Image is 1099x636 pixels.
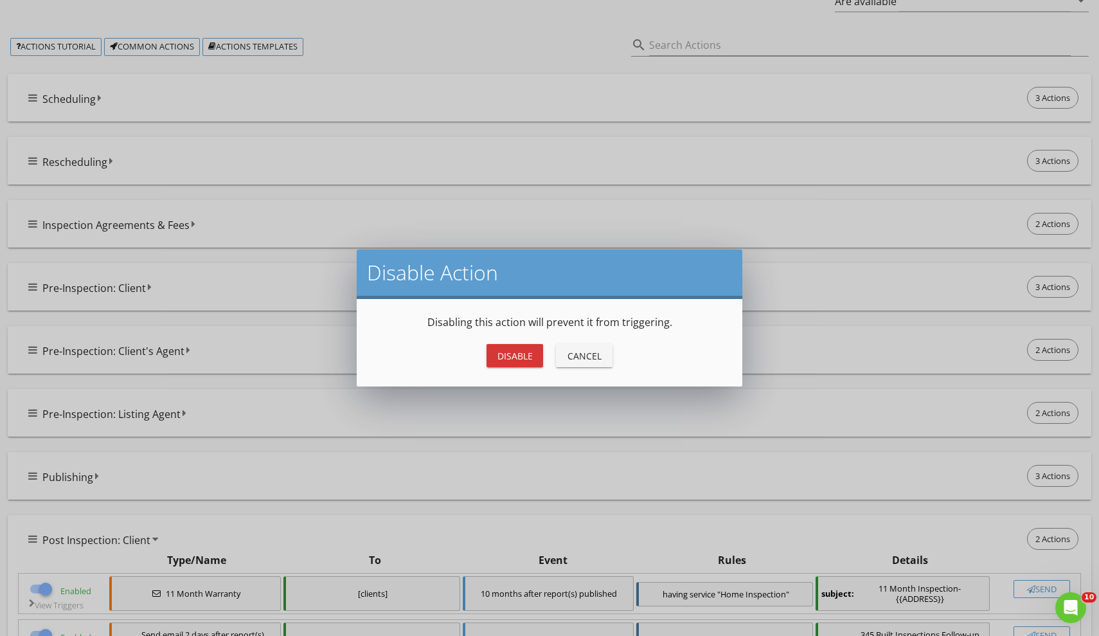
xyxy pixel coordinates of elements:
[367,260,732,286] h2: Disable Action
[487,344,543,367] button: Disable
[1082,592,1096,603] span: 10
[497,349,533,363] div: Disable
[556,344,612,367] button: Cancel
[1055,592,1086,623] iframe: Intercom live chat
[372,314,727,330] p: Disabling this action will prevent it from triggering.
[566,349,602,363] div: Cancel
